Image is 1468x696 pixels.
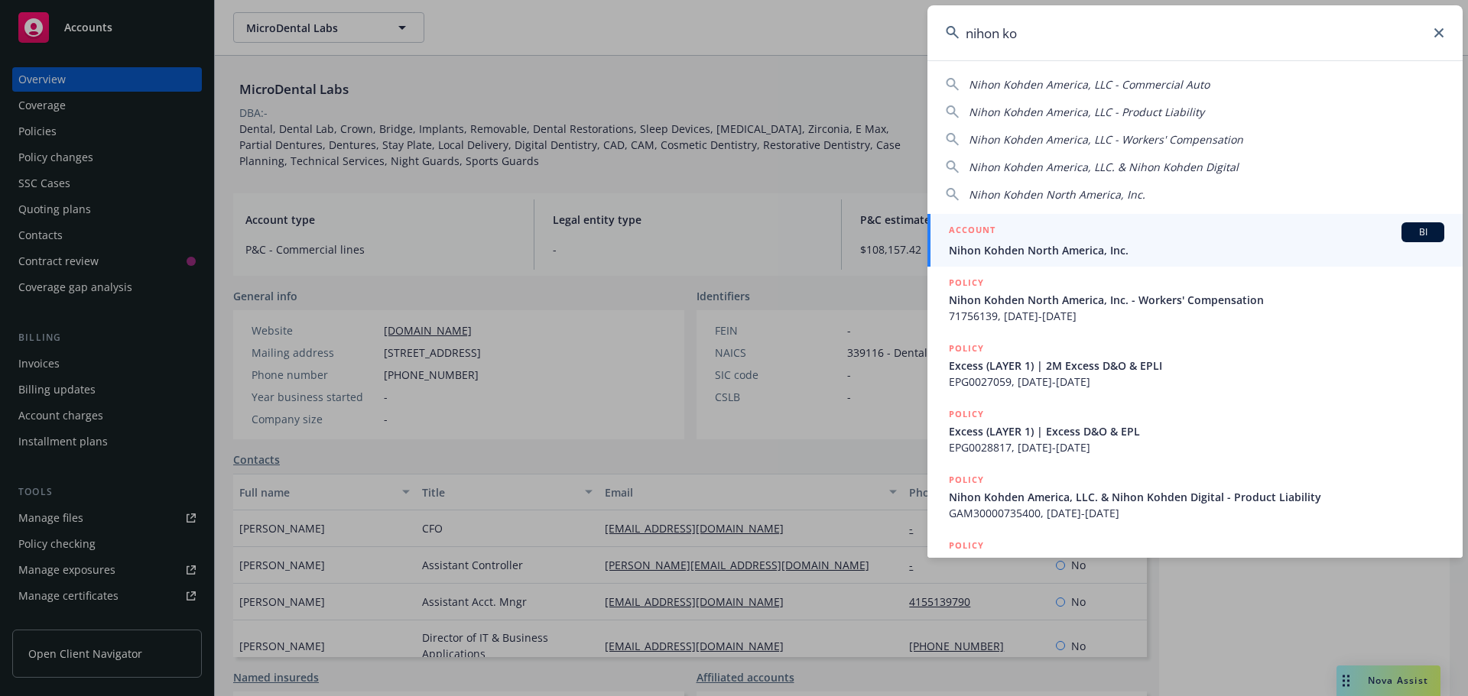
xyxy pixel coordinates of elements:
[927,529,1463,595] a: POLICYNihon Kohden America, LLC. & Nihon Kohden Digital - Commercial Umbrella
[927,5,1463,60] input: Search...
[927,464,1463,529] a: POLICYNihon Kohden America, LLC. & Nihon Kohden Digital - Product LiabilityGAM30000735400, [DATE]...
[949,358,1444,374] span: Excess (LAYER 1) | 2M Excess D&O & EPLI
[949,489,1444,505] span: Nihon Kohden America, LLC. & Nihon Kohden Digital - Product Liability
[927,267,1463,332] a: POLICYNihon Kohden North America, Inc. - Workers' Compensation71756139, [DATE]-[DATE]
[969,105,1204,119] span: Nihon Kohden America, LLC - Product Liability
[949,439,1444,455] span: EPG0028817, [DATE]-[DATE]
[949,555,1444,571] span: Nihon Kohden America, LLC. & Nihon Kohden Digital - Commercial Umbrella
[969,77,1210,92] span: Nihon Kohden America, LLC - Commercial Auto
[949,275,984,290] h5: POLICY
[949,292,1444,308] span: Nihon Kohden North America, Inc. - Workers' Compensation
[949,308,1444,324] span: 71756139, [DATE]-[DATE]
[969,132,1243,147] span: Nihon Kohden America, LLC - Workers' Compensation
[927,332,1463,398] a: POLICYExcess (LAYER 1) | 2M Excess D&O & EPLIEPG0027059, [DATE]-[DATE]
[949,505,1444,521] span: GAM30000735400, [DATE]-[DATE]
[949,423,1444,439] span: Excess (LAYER 1) | Excess D&O & EPL
[1408,225,1438,239] span: BI
[949,406,984,422] h5: POLICY
[969,187,1145,202] span: Nihon Kohden North America, Inc.
[949,341,984,356] h5: POLICY
[949,538,984,553] h5: POLICY
[969,160,1239,174] span: Nihon Kohden America, LLC. & Nihon Kohden Digital
[927,214,1463,267] a: ACCOUNTBINihon Kohden North America, Inc.
[927,398,1463,464] a: POLICYExcess (LAYER 1) | Excess D&O & EPLEPG0028817, [DATE]-[DATE]
[949,242,1444,258] span: Nihon Kohden North America, Inc.
[949,472,984,487] h5: POLICY
[949,222,995,241] h5: ACCOUNT
[949,374,1444,390] span: EPG0027059, [DATE]-[DATE]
